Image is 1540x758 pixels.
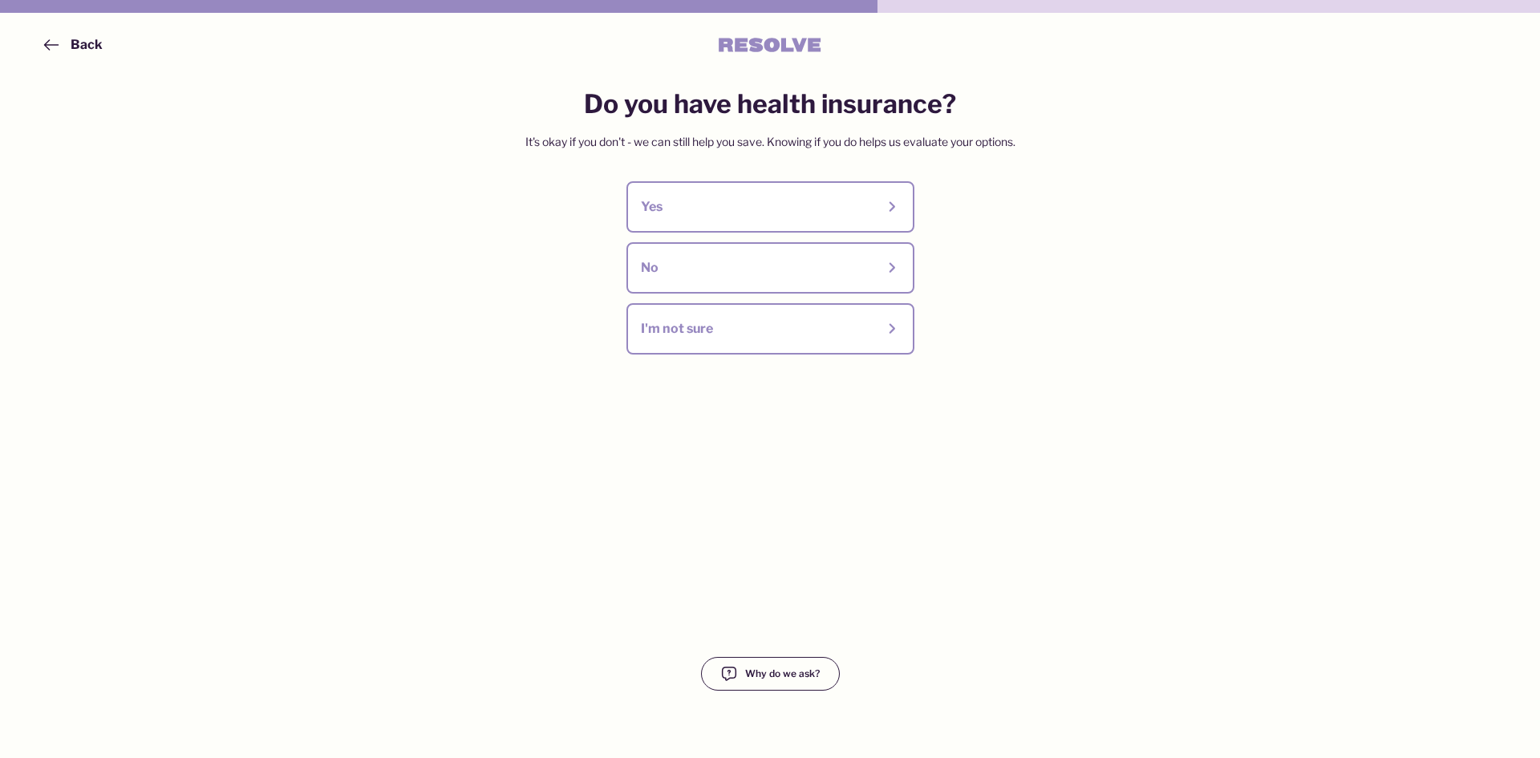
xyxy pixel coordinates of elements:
[40,35,103,55] button: Back
[626,181,914,233] button: Yes
[626,242,914,294] button: No
[525,89,1015,120] h5: Do you have health insurance?
[71,36,103,54] div: Back
[641,320,876,338] div: I'm not sure
[641,259,876,277] div: No
[626,303,914,355] button: I'm not sure
[641,198,876,216] div: Yes
[745,667,820,681] div: Why do we ask?
[701,657,840,691] button: Why do we ask?
[525,134,1015,150] div: It's okay if you don't - we can still help you save. Knowing if you do helps us evaluate your opt...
